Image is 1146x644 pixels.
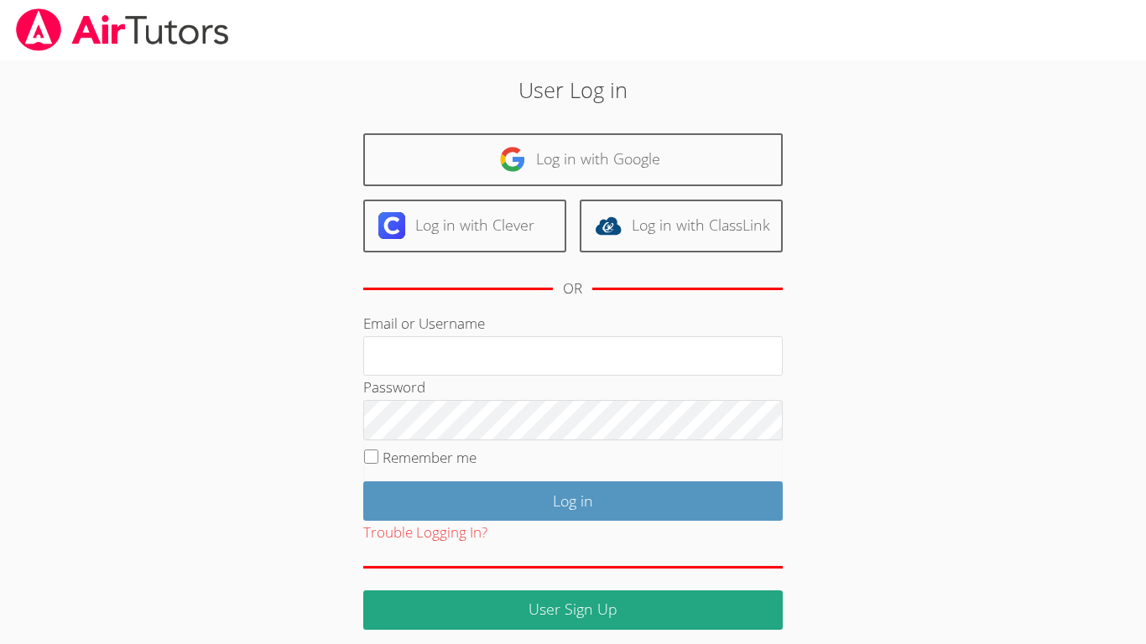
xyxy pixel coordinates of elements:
img: classlink-logo-d6bb404cc1216ec64c9a2012d9dc4662098be43eaf13dc465df04b49fa7ab582.svg [595,212,622,239]
label: Email or Username [363,314,485,333]
img: google-logo-50288ca7cdecda66e5e0955fdab243c47b7ad437acaf1139b6f446037453330a.svg [499,146,526,173]
a: Log in with Clever [363,200,566,252]
label: Remember me [383,448,477,467]
a: Log in with Google [363,133,783,186]
button: Trouble Logging In? [363,521,487,545]
img: clever-logo-6eab21bc6e7a338710f1a6ff85c0baf02591cd810cc4098c63d3a4b26e2feb20.svg [378,212,405,239]
a: Log in with ClassLink [580,200,783,252]
img: airtutors_banner-c4298cdbf04f3fff15de1276eac7730deb9818008684d7c2e4769d2f7ddbe033.png [14,8,231,51]
div: OR [563,277,582,301]
h2: User Log in [263,74,883,106]
label: Password [363,377,425,397]
input: Log in [363,481,783,521]
a: User Sign Up [363,590,783,630]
